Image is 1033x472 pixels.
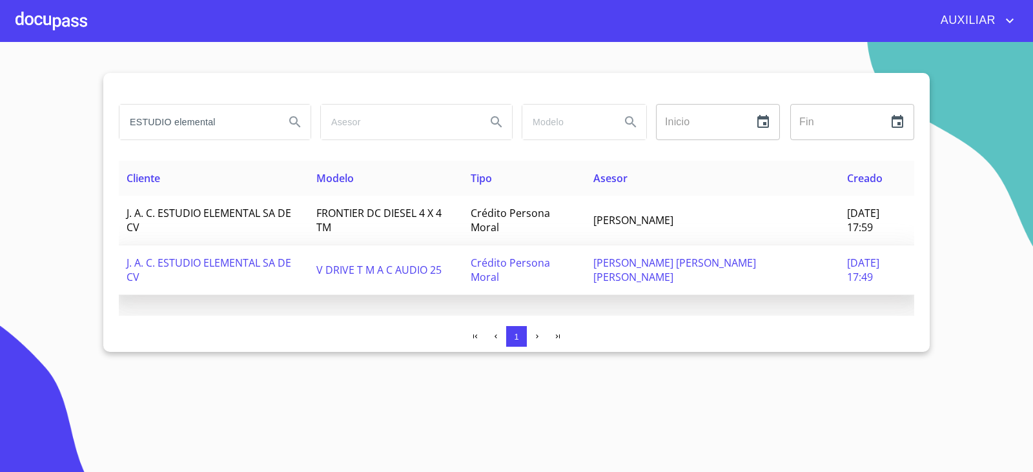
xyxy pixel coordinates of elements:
[931,10,1002,31] span: AUXILIAR
[127,171,160,185] span: Cliente
[506,326,527,347] button: 1
[847,171,883,185] span: Creado
[471,256,550,284] span: Crédito Persona Moral
[522,105,610,139] input: search
[127,206,291,234] span: J. A. C. ESTUDIO ELEMENTAL SA DE CV
[119,105,274,139] input: search
[931,10,1018,31] button: account of current user
[316,171,354,185] span: Modelo
[316,206,442,234] span: FRONTIER DC DIESEL 4 X 4 TM
[127,256,291,284] span: J. A. C. ESTUDIO ELEMENTAL SA DE CV
[593,213,673,227] span: [PERSON_NAME]
[321,105,476,139] input: search
[471,206,550,234] span: Crédito Persona Moral
[471,171,492,185] span: Tipo
[593,171,628,185] span: Asesor
[514,332,518,342] span: 1
[481,107,512,138] button: Search
[316,263,442,277] span: V DRIVE T M A C AUDIO 25
[593,256,756,284] span: [PERSON_NAME] [PERSON_NAME] [PERSON_NAME]
[280,107,311,138] button: Search
[847,256,879,284] span: [DATE] 17:49
[847,206,879,234] span: [DATE] 17:59
[615,107,646,138] button: Search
